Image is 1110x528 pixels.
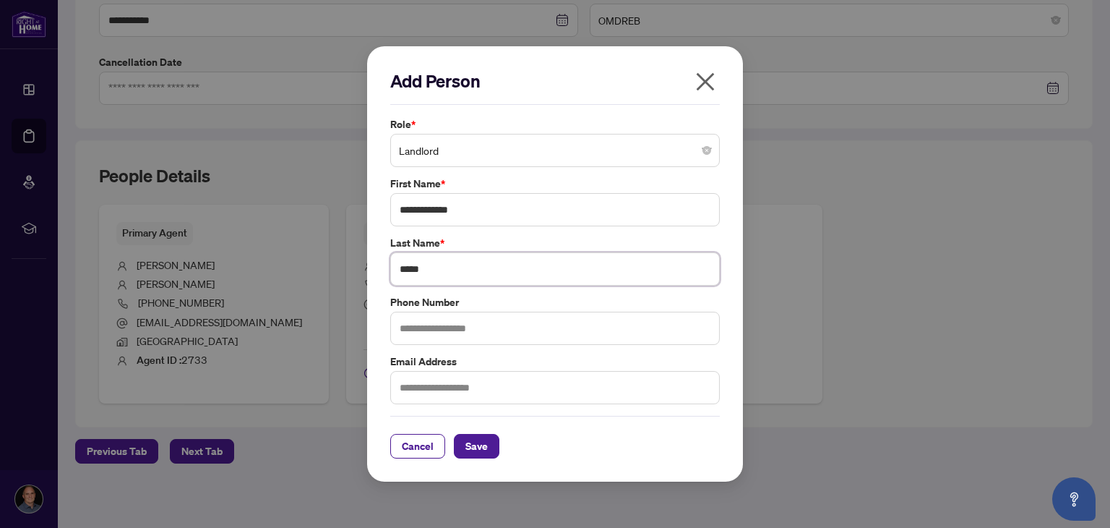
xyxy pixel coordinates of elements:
button: Open asap [1052,477,1096,521]
span: Cancel [402,435,434,458]
span: Save [465,435,488,458]
span: close [694,70,717,93]
label: Phone Number [390,294,720,310]
h2: Add Person [390,69,720,93]
label: Role [390,116,720,132]
label: Email Address [390,354,720,370]
span: Landlord [399,137,711,164]
span: close-circle [702,146,711,155]
button: Cancel [390,434,445,459]
label: First Name [390,176,720,192]
button: Save [454,434,499,459]
label: Last Name [390,235,720,251]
